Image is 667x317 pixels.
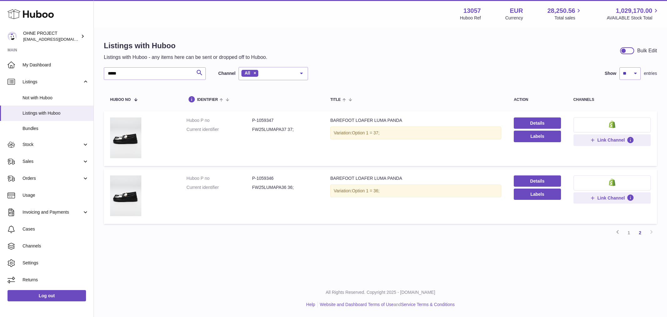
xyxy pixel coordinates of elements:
a: 1,029,170.00 AVAILABLE Stock Total [607,7,659,21]
span: Listings [23,79,82,85]
div: BAREFOOT LOAFER LUMA PANDA [330,175,501,181]
div: OHNE PROJECT [23,30,79,42]
img: BAREFOOT LOAFER LUMA PANDA [110,117,141,158]
span: entries [644,70,657,76]
div: BAREFOOT LOAFER LUMA PANDA [330,117,501,123]
img: shopify-small.png [609,121,615,128]
button: Link Channel [574,192,651,204]
span: identifier [197,98,218,102]
div: Huboo Ref [460,15,481,21]
span: Option 1 = 36; [352,188,379,193]
span: title [330,98,341,102]
div: Bulk Edit [637,47,657,54]
span: Invoicing and Payments [23,209,82,215]
a: 2 [634,227,646,238]
div: Currency [505,15,523,21]
div: Variation: [330,127,501,139]
strong: EUR [510,7,523,15]
a: Details [514,117,561,129]
span: Listings with Huboo [23,110,89,116]
span: 28,250.56 [547,7,575,15]
span: Channels [23,243,89,249]
span: Link Channel [597,137,625,143]
p: Listings with Huboo - any items here can be sent or dropped off to Huboo. [104,54,267,61]
img: BAREFOOT LOAFER LUMA PANDA [110,175,141,216]
a: Log out [8,290,86,301]
img: shopify-small.png [609,179,615,186]
a: 1 [623,227,634,238]
a: Website and Dashboard Terms of Use [320,302,394,307]
button: Labels [514,189,561,200]
dd: FW25LUMAPA36 36; [252,184,318,190]
li: and [318,302,455,308]
dt: Current identifier [186,127,252,133]
label: Channel [218,70,235,76]
p: All Rights Reserved. Copyright 2025 - [DOMAIN_NAME] [99,289,662,295]
span: Link Channel [597,195,625,201]
label: Show [605,70,616,76]
div: action [514,98,561,102]
strong: 13057 [463,7,481,15]
a: Help [306,302,315,307]
span: Usage [23,192,89,198]
div: Variation: [330,184,501,197]
span: 1,029,170.00 [616,7,652,15]
span: Huboo no [110,98,131,102]
dd: FW25LUMAPA37 37; [252,127,318,133]
span: Option 1 = 37; [352,130,379,135]
span: Not with Huboo [23,95,89,101]
dt: Huboo P no [186,117,252,123]
span: My Dashboard [23,62,89,68]
dd: P-1059347 [252,117,318,123]
button: Labels [514,131,561,142]
span: Bundles [23,126,89,132]
a: Service Terms & Conditions [401,302,455,307]
button: Link Channel [574,134,651,146]
h1: Listings with Huboo [104,41,267,51]
a: Details [514,175,561,187]
span: Cases [23,226,89,232]
span: Settings [23,260,89,266]
div: channels [574,98,651,102]
span: Total sales [554,15,582,21]
dt: Huboo P no [186,175,252,181]
span: Stock [23,142,82,148]
span: AVAILABLE Stock Total [607,15,659,21]
dt: Current identifier [186,184,252,190]
span: [EMAIL_ADDRESS][DOMAIN_NAME] [23,37,92,42]
dd: P-1059346 [252,175,318,181]
span: Sales [23,158,82,164]
span: Returns [23,277,89,283]
span: All [245,70,250,75]
img: internalAdmin-13057@internal.huboo.com [8,32,17,41]
span: Orders [23,175,82,181]
a: 28,250.56 Total sales [547,7,582,21]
